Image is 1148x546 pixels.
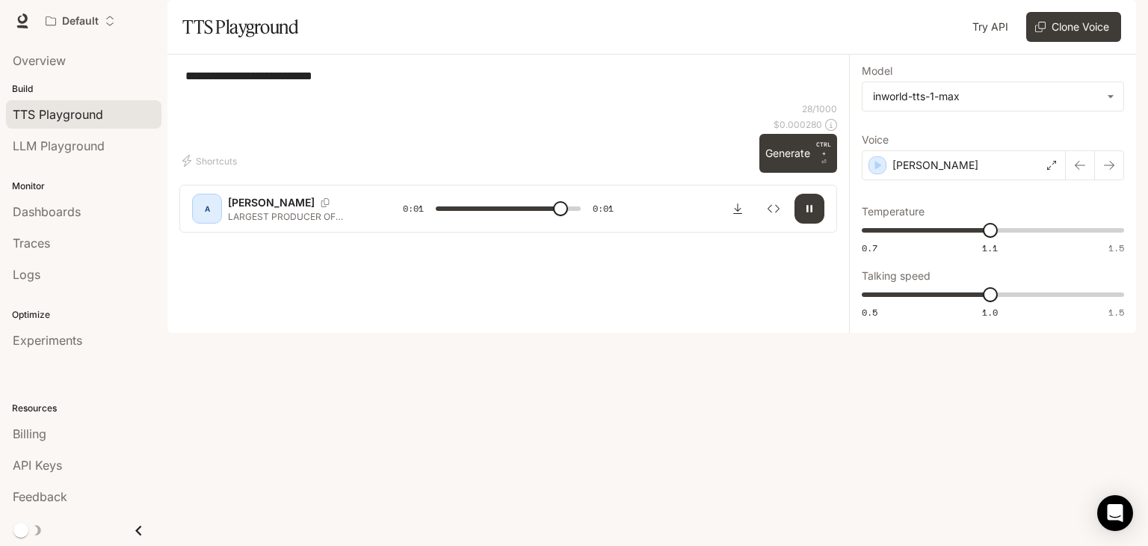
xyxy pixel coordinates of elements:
[816,140,831,158] p: CTRL +
[816,140,831,167] p: ⏎
[873,89,1099,104] div: inworld-tts-1-max
[862,82,1123,111] div: inworld-tts-1-max
[982,306,998,319] span: 1.0
[966,12,1014,42] a: Try API
[403,201,424,216] span: 0:01
[195,197,219,221] div: A
[179,149,243,173] button: Shortcuts
[39,6,122,36] button: Open workspace menu
[1108,306,1124,319] span: 1.5
[228,195,315,210] p: [PERSON_NAME]
[862,306,877,319] span: 0.5
[62,15,99,28] p: Default
[862,206,925,217] p: Temperature
[1097,495,1133,531] div: Open Intercom Messenger
[759,194,789,224] button: Inspect
[1108,242,1124,254] span: 1.5
[862,66,892,76] p: Model
[1026,12,1121,42] button: Clone Voice
[862,242,877,254] span: 0.7
[228,210,367,223] p: LARGEST PRODUCER OF VANILLA
[315,198,336,207] button: Copy Voice ID
[723,194,753,224] button: Download audio
[982,242,998,254] span: 1.1
[774,118,822,131] p: $ 0.000280
[759,134,837,173] button: GenerateCTRL +⏎
[862,135,889,145] p: Voice
[593,201,614,216] span: 0:01
[892,158,978,173] p: [PERSON_NAME]
[802,102,837,115] p: 28 / 1000
[862,271,931,281] p: Talking speed
[182,12,298,42] h1: TTS Playground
